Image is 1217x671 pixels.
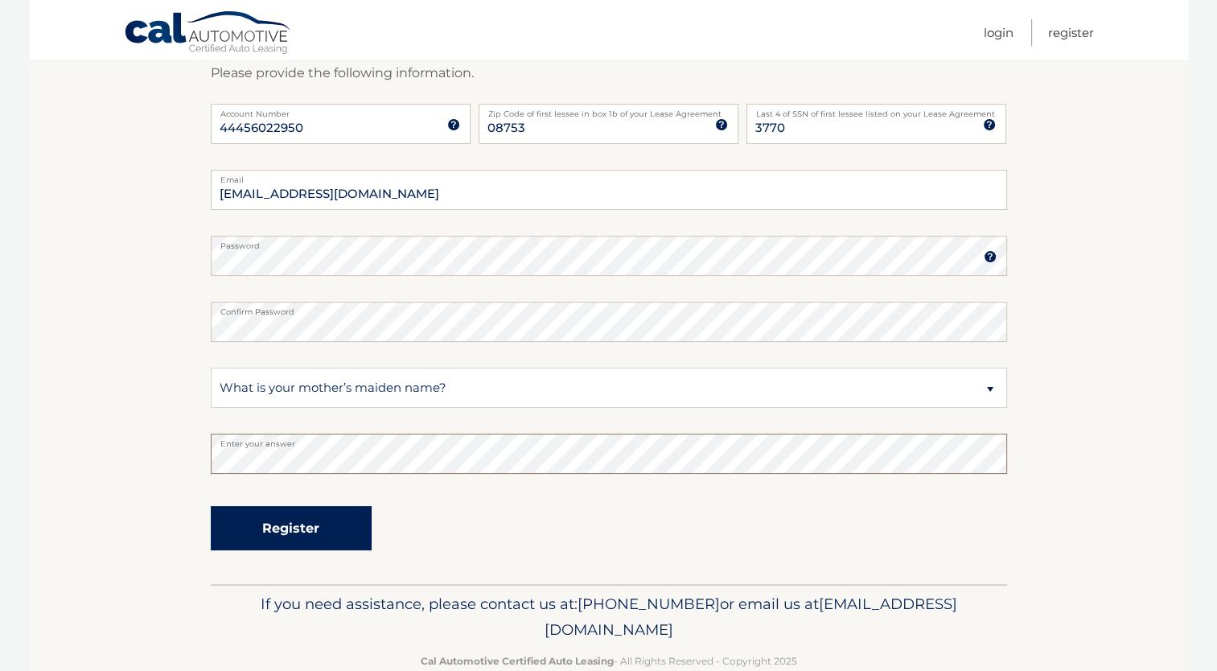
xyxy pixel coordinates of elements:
[211,506,372,550] button: Register
[211,170,1007,183] label: Email
[211,236,1007,249] label: Password
[578,595,720,613] span: [PHONE_NUMBER]
[715,118,728,131] img: tooltip.svg
[211,170,1007,210] input: Email
[447,118,460,131] img: tooltip.svg
[221,591,997,643] p: If you need assistance, please contact us at: or email us at
[221,652,997,669] p: - All Rights Reserved - Copyright 2025
[479,104,738,144] input: Zip Code
[479,104,738,117] label: Zip Code of first lessee in box 1b of your Lease Agreement
[545,595,957,639] span: [EMAIL_ADDRESS][DOMAIN_NAME]
[211,62,1007,84] p: Please provide the following information.
[211,302,1007,315] label: Confirm Password
[984,250,997,263] img: tooltip.svg
[211,104,471,117] label: Account Number
[421,655,614,667] strong: Cal Automotive Certified Auto Leasing
[746,104,1006,117] label: Last 4 of SSN of first lessee listed on your Lease Agreement
[1048,19,1094,46] a: Register
[983,118,996,131] img: tooltip.svg
[984,19,1013,46] a: Login
[211,104,471,144] input: Account Number
[746,104,1006,144] input: SSN or EIN (last 4 digits only)
[211,434,1007,447] label: Enter your answer
[124,10,293,57] a: Cal Automotive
